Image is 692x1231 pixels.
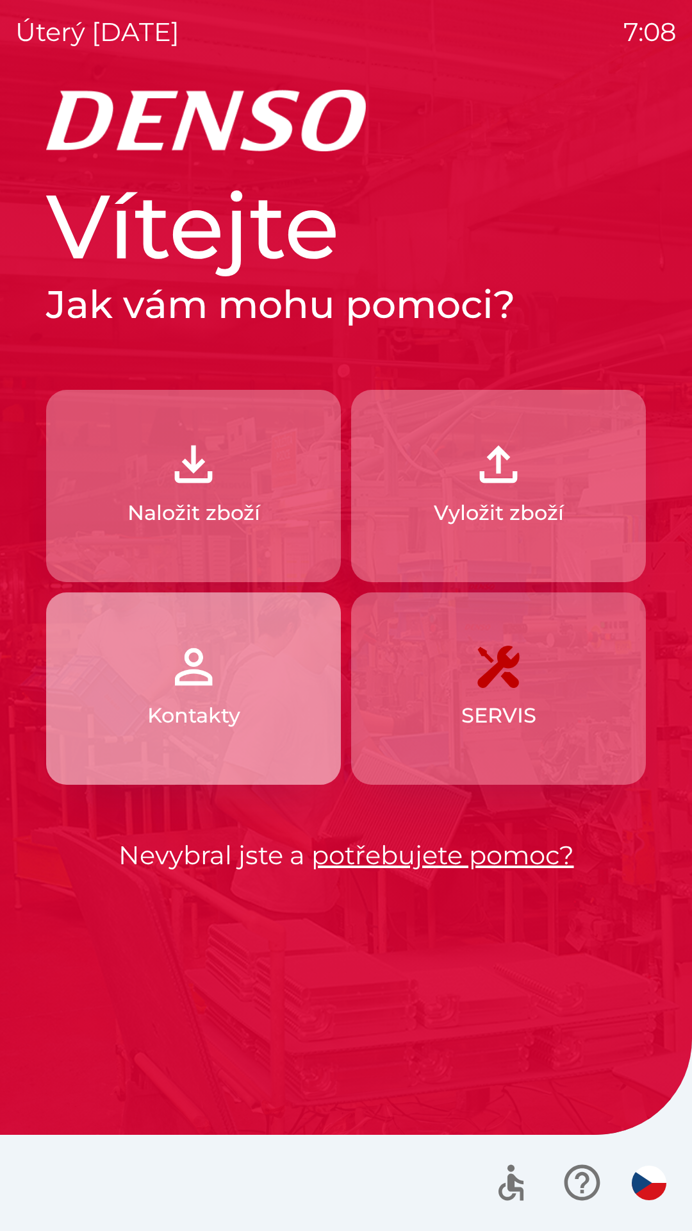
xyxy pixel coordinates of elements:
[46,172,646,281] h1: Vítejte
[434,498,564,528] p: Vyložit zboží
[632,1166,666,1200] img: cs flag
[165,639,222,695] img: 072f4d46-cdf8-44b2-b931-d189da1a2739.png
[46,390,341,582] button: Naložit zboží
[147,700,240,731] p: Kontakty
[351,592,646,785] button: SERVIS
[623,13,677,51] p: 7:08
[128,498,260,528] p: Naložit zboží
[46,281,646,328] h2: Jak vám mohu pomoci?
[165,436,222,492] img: 918cc13a-b407-47b8-8082-7d4a57a89498.png
[351,390,646,582] button: Vyložit zboží
[46,592,341,785] button: Kontakty
[46,836,646,875] p: Nevybral jste a
[311,839,574,871] a: potřebujete pomoc?
[46,90,646,151] img: Logo
[461,700,536,731] p: SERVIS
[15,13,179,51] p: úterý [DATE]
[470,436,527,492] img: 2fb22d7f-6f53-46d3-a092-ee91fce06e5d.png
[470,639,527,695] img: 7408382d-57dc-4d4c-ad5a-dca8f73b6e74.png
